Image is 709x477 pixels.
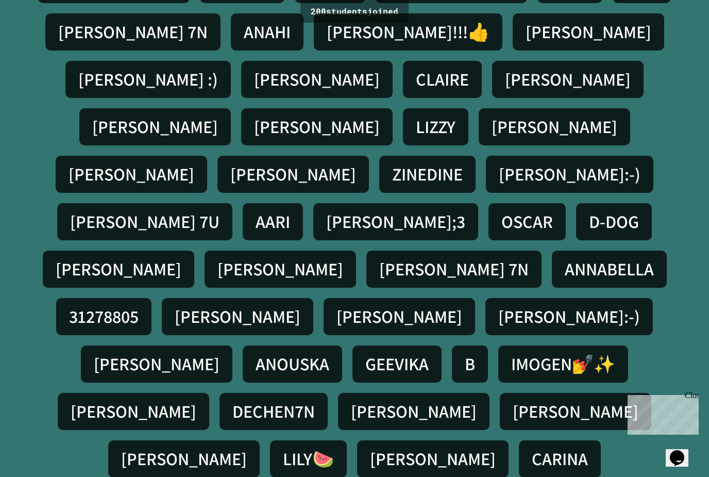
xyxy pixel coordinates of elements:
[94,353,220,375] h4: [PERSON_NAME]
[4,4,71,65] div: Chat with us now!Close
[589,211,639,233] h4: D-DOG
[70,211,220,233] h4: [PERSON_NAME] 7U
[121,448,247,470] h4: [PERSON_NAME]
[327,21,489,43] h4: [PERSON_NAME]!!!👍
[416,69,469,90] h4: CLAIRE
[392,163,463,185] h4: ZINEDINE
[256,353,329,375] h4: ANOUSKA
[256,211,290,233] h4: AARI
[351,401,477,422] h4: [PERSON_NAME]
[565,258,654,280] h4: ANNABELLA
[69,306,139,327] h4: 31278805
[69,163,194,185] h4: [PERSON_NAME]
[78,69,218,90] h4: [PERSON_NAME] :)
[244,21,291,43] h4: ANAHI
[505,69,631,90] h4: [PERSON_NAME]
[92,116,218,138] h4: [PERSON_NAME]
[498,306,640,327] h4: [PERSON_NAME]:-)
[666,436,699,467] iframe: chat widget
[526,21,651,43] h4: [PERSON_NAME]
[217,258,343,280] h4: [PERSON_NAME]
[513,401,638,422] h4: [PERSON_NAME]
[370,448,496,470] h4: [PERSON_NAME]
[365,353,429,375] h4: GEEVIKA
[230,163,356,185] h4: [PERSON_NAME]
[232,401,315,422] h4: DECHEN7N
[532,448,588,470] h4: CARINA
[175,306,300,327] h4: [PERSON_NAME]
[56,258,181,280] h4: [PERSON_NAME]
[71,401,196,422] h4: [PERSON_NAME]
[254,69,380,90] h4: [PERSON_NAME]
[499,163,640,185] h4: [PERSON_NAME]:-)
[58,21,208,43] h4: [PERSON_NAME] 7N
[416,116,455,138] h4: LIZZY
[465,353,475,375] h4: B
[623,391,699,435] iframe: chat widget
[511,353,615,375] h4: IMOGEN💅✨
[254,116,380,138] h4: [PERSON_NAME]
[501,211,553,233] h4: OSCAR
[283,448,334,470] h4: LILY🍉
[379,258,529,280] h4: [PERSON_NAME] 7N
[492,116,617,138] h4: [PERSON_NAME]
[336,306,462,327] h4: [PERSON_NAME]
[326,211,465,233] h4: [PERSON_NAME];3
